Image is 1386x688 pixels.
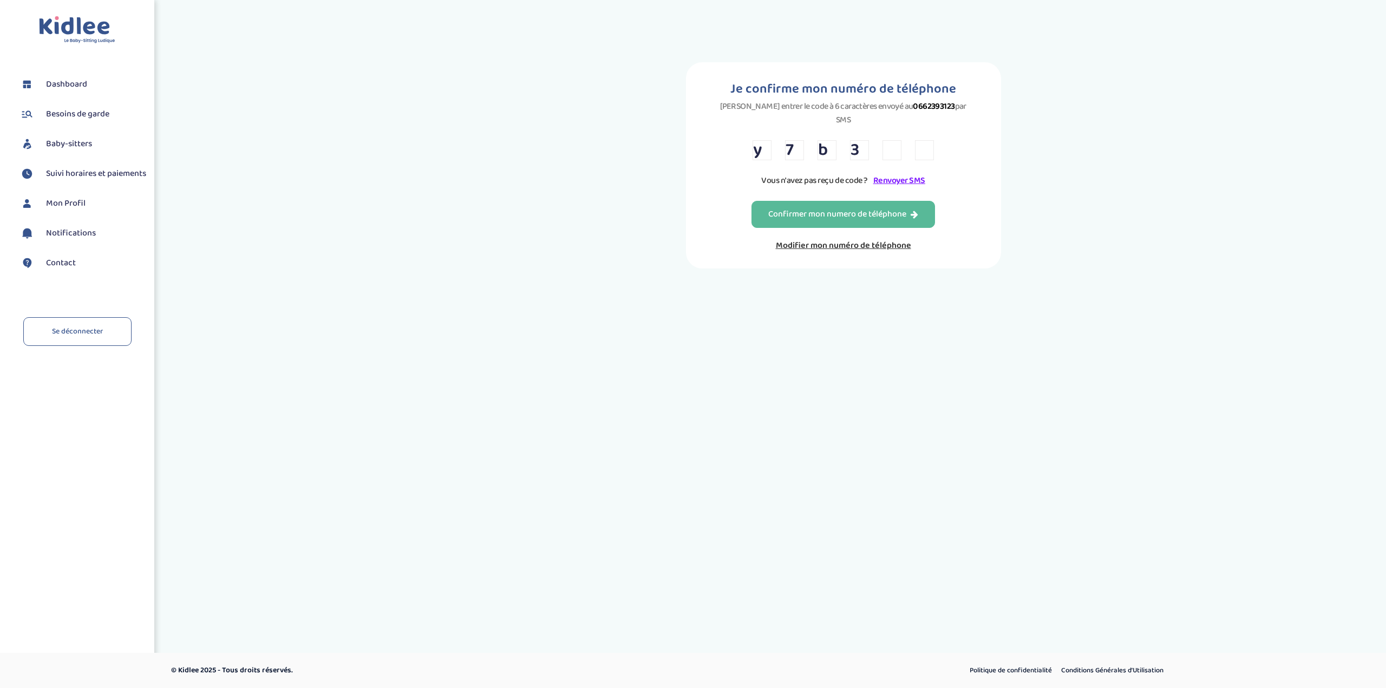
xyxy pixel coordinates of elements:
a: Mon Profil [19,195,146,212]
a: Suivi horaires et paiements [19,166,146,182]
a: Baby-sitters [19,136,146,152]
a: Conditions Générales d’Utilisation [1057,664,1167,678]
a: Contact [19,255,146,271]
h1: Je confirme mon numéro de téléphone [718,78,969,100]
span: Baby-sitters [46,137,92,150]
p: Vous n'avez pas reçu de code ? [753,174,934,187]
p: [PERSON_NAME] entrer le code à 6 caractères envoyé au par SMS [718,100,969,127]
span: Suivi horaires et paiements [46,167,146,180]
img: profil.svg [19,195,35,212]
span: Notifications [46,227,96,240]
img: besoin.svg [19,106,35,122]
a: Politique de confidentialité [966,664,1056,678]
img: babysitters.svg [19,136,35,152]
a: Renvoyer SMS [873,174,925,187]
div: Confirmer mon numero de téléphone [768,208,918,221]
img: dashboard.svg [19,76,35,93]
img: logo.svg [39,16,115,44]
span: Besoins de garde [46,108,109,121]
img: contact.svg [19,255,35,271]
a: Dashboard [19,76,146,93]
strong: 0662393123 [913,100,954,113]
span: Mon Profil [46,197,86,210]
a: Notifications [19,225,146,241]
span: Contact [46,257,76,270]
a: Besoins de garde [19,106,146,122]
img: suivihoraire.svg [19,166,35,182]
span: Dashboard [46,78,87,91]
p: © Kidlee 2025 - Tous droits réservés. [171,665,739,676]
img: notification.svg [19,225,35,241]
a: Se déconnecter [23,317,132,346]
button: Confirmer mon numero de téléphone [751,201,935,228]
a: Modifier mon numéro de téléphone [751,239,935,252]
